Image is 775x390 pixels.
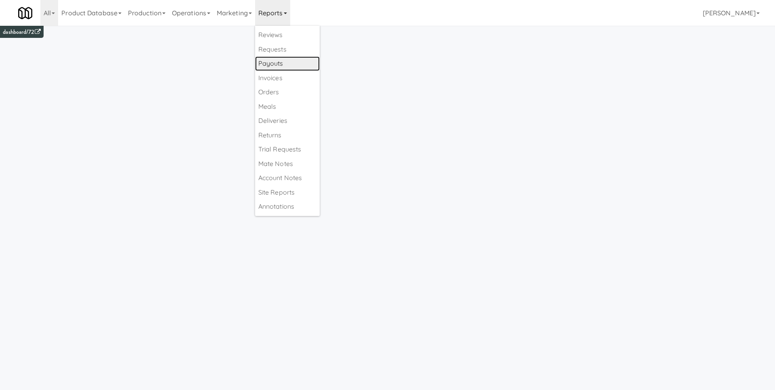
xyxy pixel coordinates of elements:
a: Site Reports [255,185,320,200]
a: Account Notes [255,171,320,185]
a: Returns [255,128,320,143]
a: Meals [255,100,320,114]
a: Reviews [255,28,320,42]
a: dashboard/72 [3,28,40,36]
a: Invoices [255,71,320,85]
a: Requests [255,42,320,57]
a: Orders [255,85,320,100]
a: Mate Notes [255,157,320,171]
img: Micromart [18,6,32,20]
a: Payouts [255,56,320,71]
a: Trial Requests [255,142,320,157]
a: Annotations [255,199,320,214]
a: Deliveries [255,114,320,128]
